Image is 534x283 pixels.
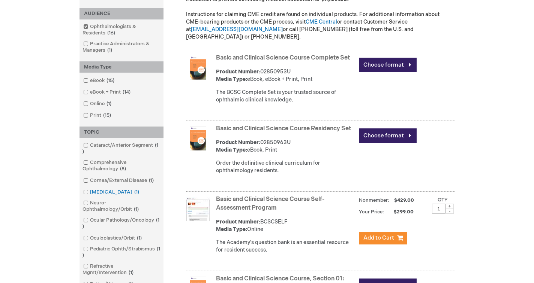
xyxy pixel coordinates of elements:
a: eBook15 [81,77,117,84]
span: 15 [101,112,113,118]
div: 02850953U eBook, eBook + Print, Print [216,68,355,83]
div: Media Type [79,61,163,73]
a: Oculoplastics/Orbit1 [81,235,145,242]
span: 14 [121,89,132,95]
strong: Nonmember: [359,196,389,205]
div: The BCSC Complete Set is your trusted source of ophthalmic clinical knowledge. [216,89,355,104]
strong: Product Number: [216,139,260,146]
a: Ocular Pathology/Oncology1 [81,217,162,230]
span: 1 [105,101,113,107]
button: Add to Cart [359,232,407,244]
div: The Academy's question bank is an essential resource for resident success. [216,239,355,254]
span: 15 [105,77,116,83]
strong: Media Type: [216,76,247,82]
a: [MEDICAL_DATA]1 [81,189,142,196]
input: Qty [432,204,445,214]
span: $299.00 [385,209,415,215]
span: 1 [135,235,144,241]
span: Add to Cart [363,234,394,241]
a: eBook + Print14 [81,89,133,96]
a: Cornea/External Disease1 [81,177,157,184]
label: Qty [438,197,448,203]
a: Choose format [359,58,417,72]
span: 1 [105,47,114,53]
strong: Your Price: [359,209,384,215]
div: Order the definitive clinical curriculum for ophthalmology residents. [216,159,355,174]
strong: Media Type: [216,147,247,153]
a: Practice Administrators & Managers1 [81,40,162,54]
a: Cataract/Anterior Segment1 [81,142,162,155]
a: Print15 [81,112,114,119]
a: Ophthalmologists & Residents16 [81,23,162,37]
span: 1 [82,217,159,229]
span: 1 [82,246,160,258]
div: 02850963U eBook, Print [216,139,355,154]
span: 1 [132,189,141,195]
span: 8 [118,166,128,172]
a: Refractive Mgmt/Intervention1 [81,263,162,276]
strong: Media Type: [216,226,247,232]
a: [EMAIL_ADDRESS][DOMAIN_NAME] [191,26,283,33]
strong: Product Number: [216,219,260,225]
a: Basic and Clinical Science Course Self-Assessment Program [216,196,324,212]
a: Comprehensive Ophthalmology8 [81,159,162,173]
a: CME Central [306,19,337,25]
span: 1 [147,177,156,183]
span: $429.00 [393,197,415,203]
div: TOPIC [79,127,163,138]
a: Basic and Clinical Science Course Complete Set [216,54,350,61]
img: Basic and Clinical Science Course Residency Set [186,127,210,150]
img: Basic and Clinical Science Course Self-Assessment Program [186,197,210,221]
img: Basic and Clinical Science Course Complete Set [186,56,210,80]
div: BCSCSELF Online [216,218,355,233]
div: AUDIENCE [79,8,163,19]
a: Neuro-Ophthalmology/Orbit1 [81,200,162,213]
span: 1 [82,142,158,155]
strong: Product Number: [216,69,260,75]
a: Online1 [81,100,114,107]
a: Choose format [359,128,417,143]
a: Basic and Clinical Science Course Residency Set [216,125,351,132]
a: Pediatric Ophth/Strabismus1 [81,246,162,259]
span: 1 [132,206,141,212]
span: 1 [127,270,135,276]
span: 16 [105,30,117,36]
